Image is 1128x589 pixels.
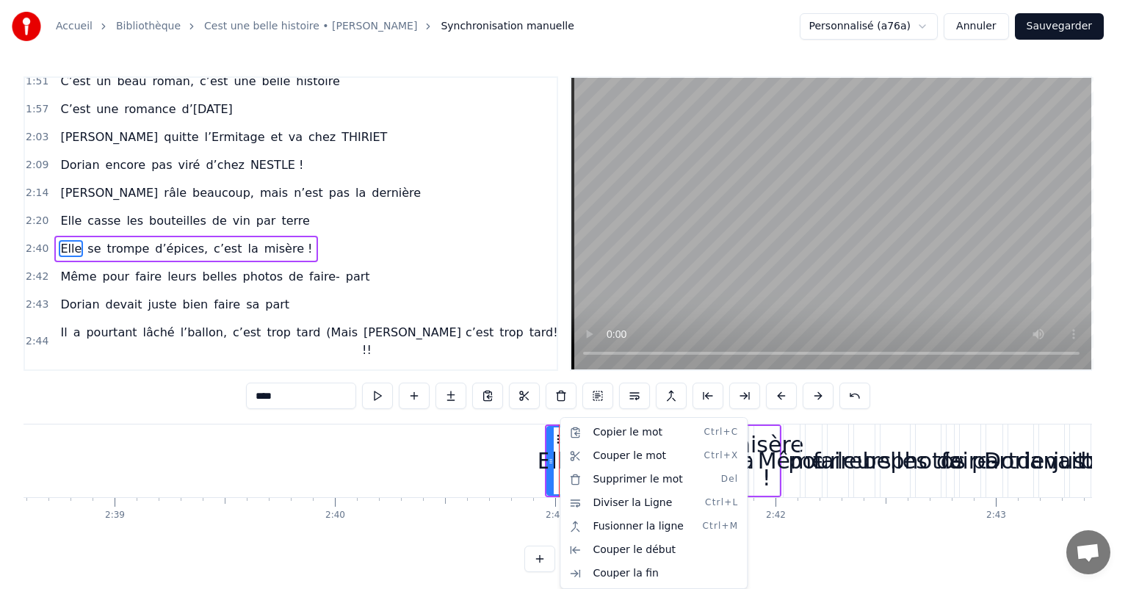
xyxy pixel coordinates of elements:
div: Fusionner la ligne [563,515,744,538]
div: Couper la fin [563,562,744,585]
span: Ctrl+C [704,427,738,438]
div: Copier le mot [563,421,744,444]
div: Couper le début [563,538,744,562]
span: Ctrl+M [702,521,738,532]
div: Couper le mot [563,444,744,468]
span: Ctrl+X [704,450,739,462]
span: Ctrl+L [705,497,738,509]
div: Diviser la Ligne [563,491,744,515]
span: Del [721,474,739,485]
div: Supprimer le mot [563,468,744,491]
